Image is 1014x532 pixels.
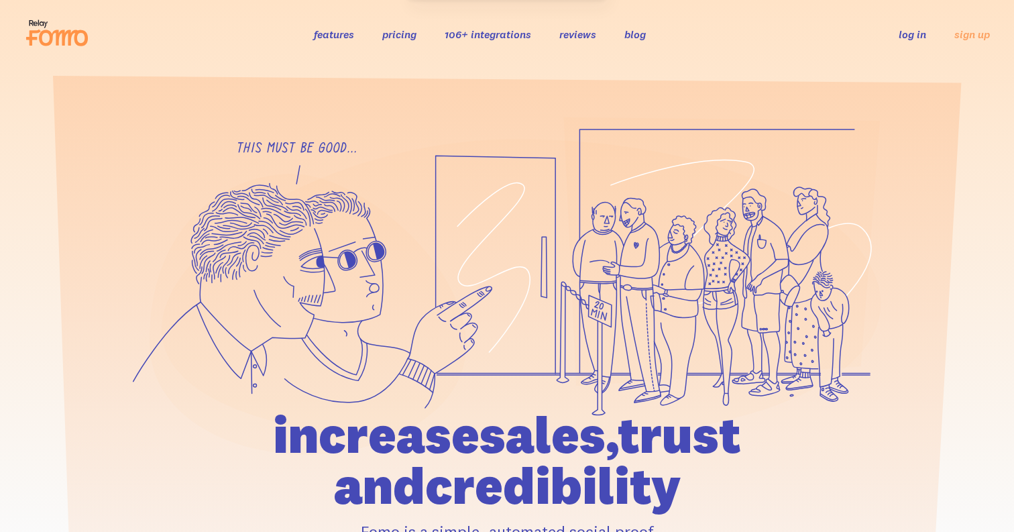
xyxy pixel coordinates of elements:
a: features [314,28,354,41]
a: reviews [559,28,596,41]
a: 106+ integrations [445,28,531,41]
h1: increase sales, trust and credibility [196,409,818,511]
a: log in [899,28,926,41]
a: sign up [954,28,990,42]
a: pricing [382,28,416,41]
a: blog [624,28,646,41]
